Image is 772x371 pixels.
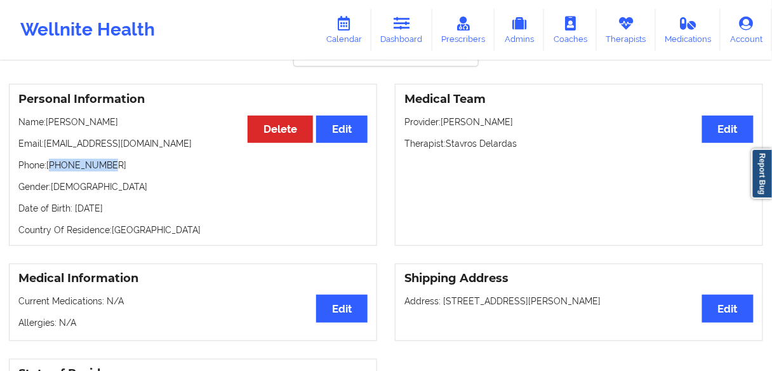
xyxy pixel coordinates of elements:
[404,271,754,286] h3: Shipping Address
[18,271,368,286] h3: Medical Information
[702,116,754,143] button: Edit
[317,9,371,51] a: Calendar
[316,116,368,143] button: Edit
[656,9,721,51] a: Medications
[404,92,754,107] h3: Medical Team
[752,149,772,199] a: Report Bug
[404,116,754,128] p: Provider: [PERSON_NAME]
[316,295,368,322] button: Edit
[371,9,432,51] a: Dashboard
[544,9,597,51] a: Coaches
[721,9,772,51] a: Account
[495,9,544,51] a: Admins
[18,202,368,215] p: Date of Birth: [DATE]
[404,295,754,307] p: Address: [STREET_ADDRESS][PERSON_NAME]
[404,137,754,150] p: Therapist: Stavros Delardas
[18,180,368,193] p: Gender: [DEMOGRAPHIC_DATA]
[702,295,754,322] button: Edit
[432,9,495,51] a: Prescribers
[18,159,368,172] p: Phone: [PHONE_NUMBER]
[18,316,368,329] p: Allergies: N/A
[248,116,313,143] button: Delete
[18,224,368,236] p: Country Of Residence: [GEOGRAPHIC_DATA]
[18,295,368,307] p: Current Medications: N/A
[18,92,368,107] h3: Personal Information
[597,9,656,51] a: Therapists
[18,116,368,128] p: Name: [PERSON_NAME]
[18,137,368,150] p: Email: [EMAIL_ADDRESS][DOMAIN_NAME]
